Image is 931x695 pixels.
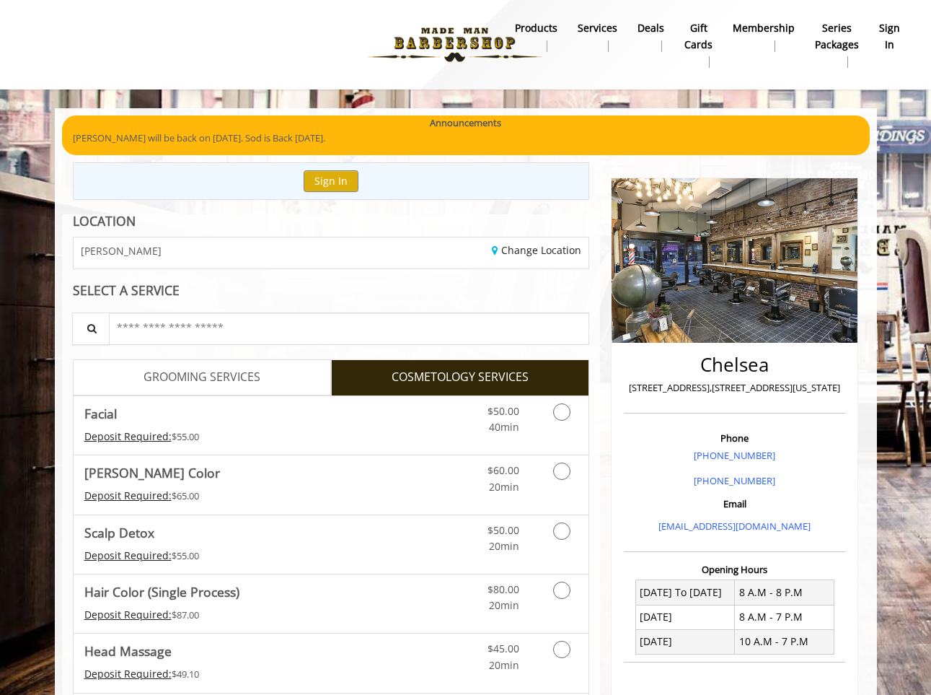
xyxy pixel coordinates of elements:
img: Made Man Barbershop logo [356,5,554,84]
span: COSMETOLOGY SERVICES [392,368,529,387]
div: $49.10 [84,666,374,682]
b: Scalp Detox [84,523,154,543]
a: sign insign in [869,18,910,56]
div: $87.00 [84,607,374,623]
b: sign in [879,20,900,53]
a: [EMAIL_ADDRESS][DOMAIN_NAME] [658,520,811,533]
span: GROOMING SERVICES [144,368,260,387]
span: 20min [489,598,519,612]
td: 10 A.M - 7 P.M [735,629,834,654]
button: Sign In [304,170,358,191]
span: [PERSON_NAME] [81,245,162,256]
a: Gift cardsgift cards [674,18,723,71]
span: $50.00 [487,404,519,418]
span: This service needs some Advance to be paid before we block your appointment [84,608,172,621]
span: 20min [489,480,519,494]
a: MembershipMembership [723,18,805,56]
span: This service needs some Advance to be paid before we block your appointment [84,548,172,562]
div: $65.00 [84,488,374,504]
b: Head Massage [84,641,172,661]
p: [PERSON_NAME] will be back on [DATE]. Sod is Back [DATE]. [73,131,859,146]
span: $60.00 [487,463,519,477]
td: [DATE] [635,629,735,654]
b: Announcements [430,115,501,131]
a: ServicesServices [568,18,627,56]
a: DealsDeals [627,18,674,56]
span: $45.00 [487,642,519,655]
b: products [515,20,557,36]
span: This service needs some Advance to be paid before we block your appointment [84,429,172,443]
h3: Phone [627,433,842,443]
div: $55.00 [84,548,374,564]
span: 40min [489,420,519,434]
div: SELECT A SERVICE [73,284,590,297]
span: 20min [489,658,519,672]
b: Hair Color (Single Process) [84,582,239,602]
button: Service Search [72,312,110,345]
h2: Chelsea [627,354,842,375]
td: 8 A.M - 8 P.M [735,580,834,605]
b: Services [578,20,617,36]
h3: Email [627,499,842,509]
span: This service needs some Advance to be paid before we block your appointment [84,489,172,502]
p: [STREET_ADDRESS],[STREET_ADDRESS][US_STATE] [627,380,842,395]
a: Change Location [492,243,581,257]
b: Facial [84,403,117,424]
a: [PHONE_NUMBER] [694,474,775,487]
span: This service needs some Advance to be paid before we block your appointment [84,667,172,681]
b: LOCATION [73,212,136,230]
td: [DATE] To [DATE] [635,580,735,605]
span: 20min [489,539,519,553]
td: 8 A.M - 7 P.M [735,605,834,629]
div: $55.00 [84,429,374,445]
a: Productsproducts [505,18,568,56]
b: Membership [733,20,795,36]
b: Deals [637,20,664,36]
a: Series packagesSeries packages [805,18,869,71]
td: [DATE] [635,605,735,629]
a: [PHONE_NUMBER] [694,449,775,462]
span: $80.00 [487,582,519,596]
b: Series packages [815,20,859,53]
h3: Opening Hours [624,564,845,574]
span: $50.00 [487,523,519,537]
b: gift cards [684,20,712,53]
b: [PERSON_NAME] Color [84,463,220,483]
